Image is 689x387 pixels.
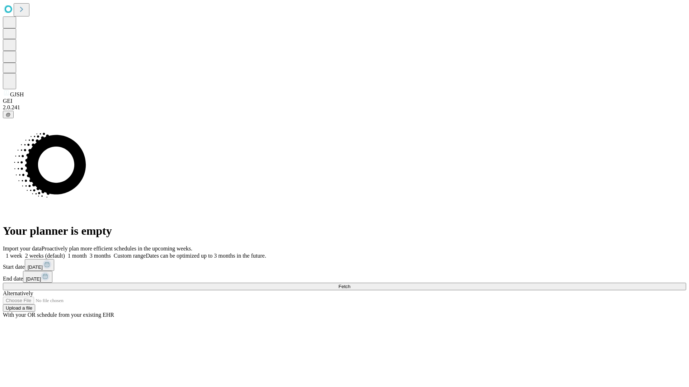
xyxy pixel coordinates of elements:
div: 2.0.241 [3,104,686,111]
span: GJSH [10,91,24,97]
button: [DATE] [23,271,52,283]
span: Import your data [3,245,42,252]
button: Upload a file [3,304,35,312]
span: Alternatively [3,290,33,296]
span: [DATE] [28,264,43,270]
span: Custom range [114,253,146,259]
button: Fetch [3,283,686,290]
h1: Your planner is empty [3,224,686,238]
span: 1 week [6,253,22,259]
span: 2 weeks (default) [25,253,65,259]
div: GEI [3,98,686,104]
span: 1 month [68,253,87,259]
span: Dates can be optimized up to 3 months in the future. [146,253,266,259]
span: Fetch [338,284,350,289]
button: [DATE] [25,259,54,271]
span: Proactively plan more efficient schedules in the upcoming weeks. [42,245,192,252]
div: End date [3,271,686,283]
button: @ [3,111,14,118]
span: 3 months [90,253,111,259]
span: [DATE] [26,276,41,282]
span: @ [6,112,11,117]
div: Start date [3,259,686,271]
span: With your OR schedule from your existing EHR [3,312,114,318]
